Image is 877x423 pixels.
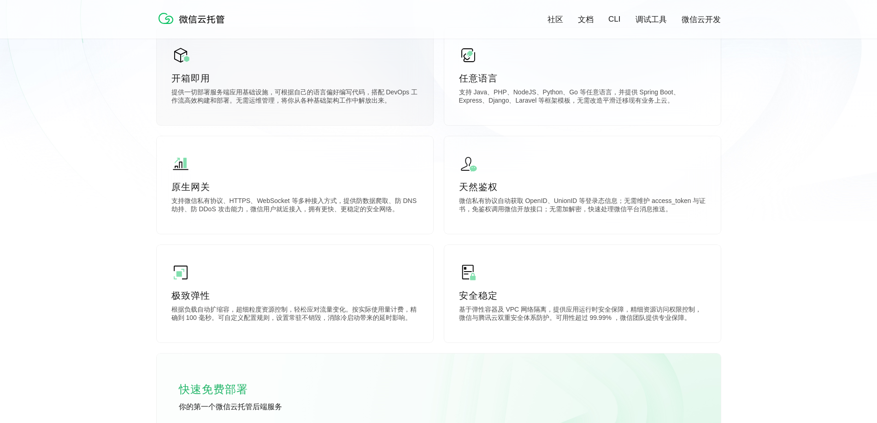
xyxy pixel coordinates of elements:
a: 文档 [578,14,594,25]
p: 任意语言 [459,72,706,85]
a: 微信云开发 [682,14,721,25]
a: CLI [608,15,620,24]
p: 快速免费部署 [179,380,271,399]
p: 支持微信私有协议、HTTPS、WebSocket 等多种接入方式，提供防数据爬取、防 DNS 劫持、防 DDoS 攻击能力，微信用户就近接入，拥有更快、更稳定的安全网络。 [171,197,418,215]
p: 支持 Java、PHP、NodeJS、Python、Go 等任意语言，并提供 Spring Boot、Express、Django、Laravel 等框架模板，无需改造平滑迁移现有业务上云。 [459,88,706,107]
p: 你的第一个微信云托管后端服务 [179,402,317,412]
img: 微信云托管 [157,9,230,28]
p: 基于弹性容器及 VPC 网络隔离，提供应用运行时安全保障，精细资源访问权限控制，微信与腾讯云双重安全体系防护。可用性超过 99.99% ，微信团队提供专业保障。 [459,306,706,324]
a: 社区 [547,14,563,25]
p: 开箱即用 [171,72,418,85]
p: 原生网关 [171,180,418,193]
a: 调试工具 [636,14,667,25]
p: 天然鉴权 [459,180,706,193]
a: 微信云托管 [157,21,230,29]
p: 极致弹性 [171,289,418,302]
p: 根据负载自动扩缩容，超细粒度资源控制，轻松应对流量变化。按实际使用量计费，精确到 100 毫秒。可自定义配置规则，设置常驻不销毁，消除冷启动带来的延时影响。 [171,306,418,324]
p: 提供一切部署服务端应用基础设施，可根据自己的语言偏好编写代码，搭配 DevOps 工作流高效构建和部署。无需运维管理，将你从各种基础架构工作中解放出来。 [171,88,418,107]
p: 微信私有协议自动获取 OpenID、UnionID 等登录态信息；无需维护 access_token 与证书，免鉴权调用微信开放接口；无需加解密，快速处理微信平台消息推送。 [459,197,706,215]
p: 安全稳定 [459,289,706,302]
